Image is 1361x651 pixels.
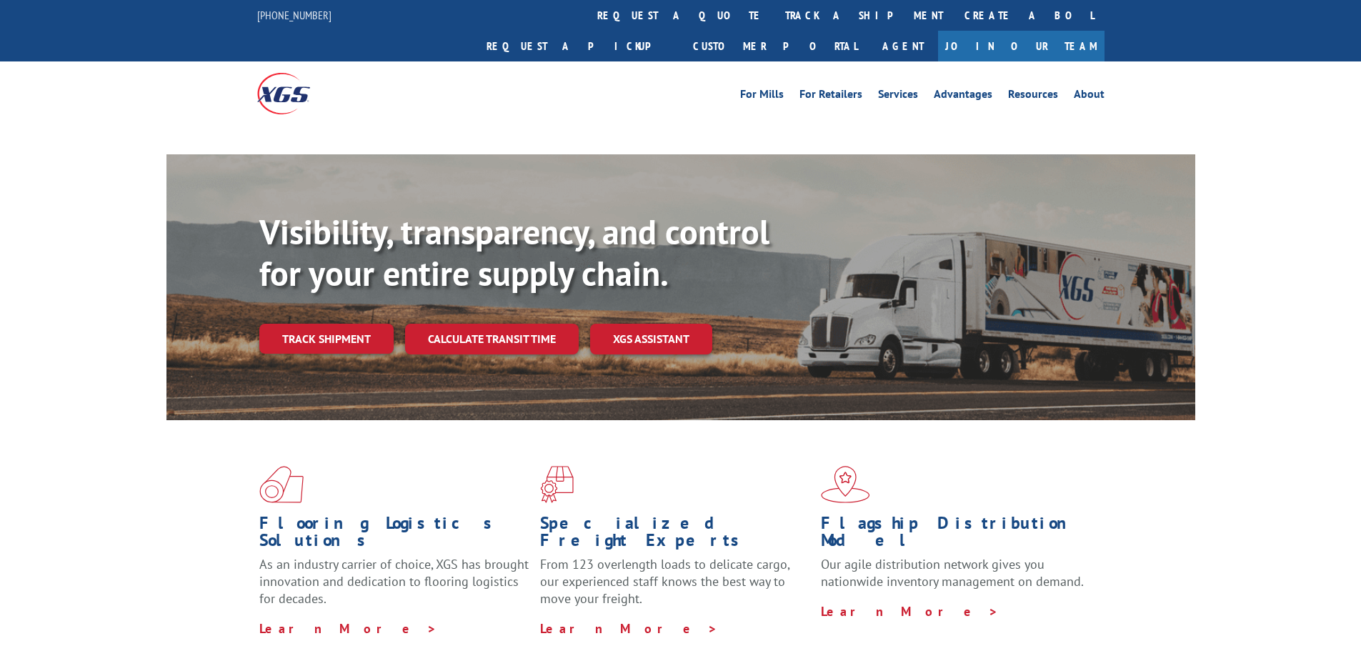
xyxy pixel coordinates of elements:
[1074,89,1105,104] a: About
[821,603,999,620] a: Learn More >
[682,31,868,61] a: Customer Portal
[821,556,1084,590] span: Our agile distribution network gives you nationwide inventory management on demand.
[878,89,918,104] a: Services
[259,466,304,503] img: xgs-icon-total-supply-chain-intelligence-red
[476,31,682,61] a: Request a pickup
[405,324,579,354] a: Calculate transit time
[540,466,574,503] img: xgs-icon-focused-on-flooring-red
[540,620,718,637] a: Learn More >
[590,324,712,354] a: XGS ASSISTANT
[868,31,938,61] a: Agent
[540,515,810,556] h1: Specialized Freight Experts
[259,556,529,607] span: As an industry carrier of choice, XGS has brought innovation and dedication to flooring logistics...
[934,89,992,104] a: Advantages
[938,31,1105,61] a: Join Our Team
[259,209,769,295] b: Visibility, transparency, and control for your entire supply chain.
[821,515,1091,556] h1: Flagship Distribution Model
[799,89,862,104] a: For Retailers
[740,89,784,104] a: For Mills
[540,556,810,620] p: From 123 overlength loads to delicate cargo, our experienced staff knows the best way to move you...
[257,8,331,22] a: [PHONE_NUMBER]
[259,620,437,637] a: Learn More >
[821,466,870,503] img: xgs-icon-flagship-distribution-model-red
[259,515,529,556] h1: Flooring Logistics Solutions
[259,324,394,354] a: Track shipment
[1008,89,1058,104] a: Resources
